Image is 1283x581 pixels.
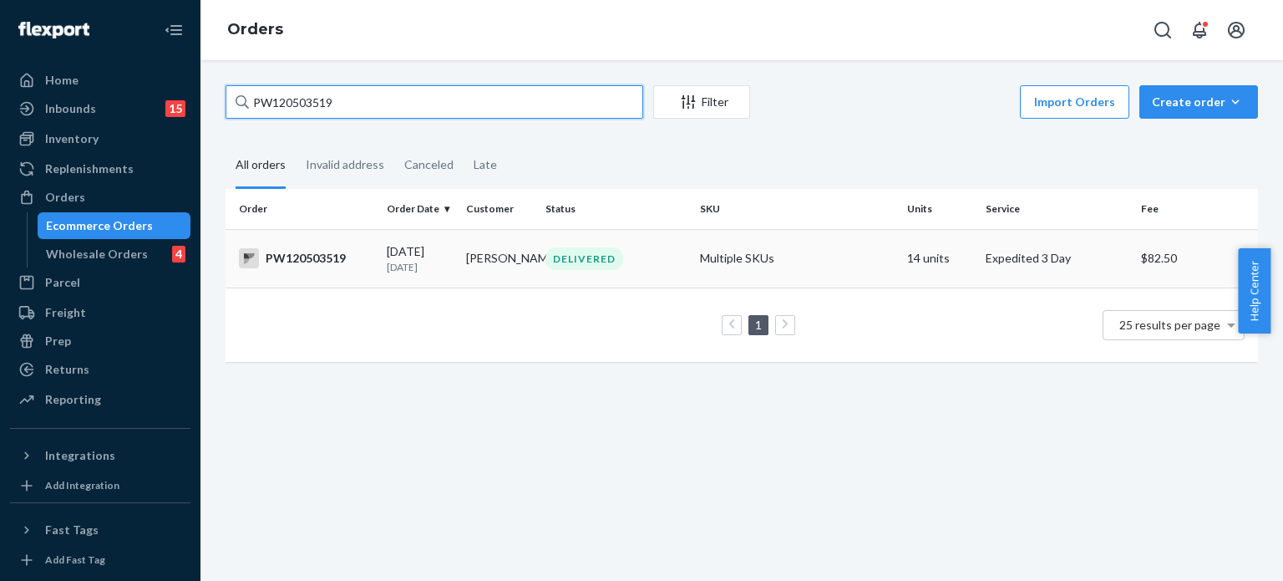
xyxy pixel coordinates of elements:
div: Create order [1152,94,1245,110]
th: Units [900,189,980,229]
div: All orders [236,143,286,189]
div: Late [474,143,497,186]
div: Fast Tags [45,522,99,538]
th: Order [226,189,380,229]
div: Returns [45,361,89,378]
a: Wholesale Orders4 [38,241,191,268]
button: Open account menu [1220,13,1253,47]
p: [DATE] [387,260,453,274]
div: Filter [654,94,749,110]
div: Home [45,72,79,89]
div: Customer [466,201,532,216]
div: Inbounds [45,100,96,117]
div: Wholesale Orders [46,246,148,262]
button: Integrations [10,442,190,469]
button: Open Search Box [1146,13,1179,47]
a: Inbounds15 [10,95,190,122]
button: Fast Tags [10,517,190,543]
th: SKU [693,189,900,229]
button: Open notifications [1183,13,1216,47]
button: Close Navigation [157,13,190,47]
div: Reporting [45,391,101,408]
a: Orders [227,20,283,38]
p: Expedited 3 Day [986,250,1127,267]
div: [DATE] [387,243,453,274]
div: Ecommerce Orders [46,217,153,234]
a: Add Integration [10,476,190,496]
th: Fee [1134,189,1258,229]
a: Returns [10,356,190,383]
a: Inventory [10,125,190,152]
div: Freight [45,304,86,321]
div: Integrations [45,447,115,464]
td: $82.50 [1134,229,1258,288]
a: Ecommerce Orders [38,212,191,239]
div: Invalid address [306,143,384,186]
td: 14 units [900,229,980,288]
a: Replenishments [10,155,190,182]
a: Freight [10,299,190,326]
input: Search orders [226,85,643,119]
td: Multiple SKUs [693,229,900,288]
a: Orders [10,184,190,211]
img: Flexport logo [18,22,89,38]
button: Import Orders [1020,85,1129,119]
button: Filter [653,85,750,119]
div: Inventory [45,130,99,147]
button: Help Center [1238,248,1270,334]
a: Reporting [10,386,190,413]
a: Add Fast Tag [10,550,190,570]
span: 25 results per page [1119,318,1220,332]
a: Parcel [10,269,190,296]
div: Canceled [404,143,454,186]
th: Service [979,189,1133,229]
div: Add Fast Tag [45,553,105,567]
ol: breadcrumbs [214,6,297,54]
div: DELIVERED [545,247,623,270]
th: Status [539,189,693,229]
a: Page 1 is your current page [752,318,765,332]
div: 15 [165,100,185,117]
div: Parcel [45,274,80,291]
td: [PERSON_NAME] [459,229,539,288]
div: Replenishments [45,161,134,177]
div: 4 [172,246,185,262]
a: Home [10,67,190,94]
button: Create order [1139,85,1258,119]
th: Order Date [380,189,459,229]
div: Add Integration [45,478,119,492]
div: PW120503519 [239,248,373,268]
div: Prep [45,333,71,349]
a: Prep [10,328,190,354]
div: Orders [45,189,85,206]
